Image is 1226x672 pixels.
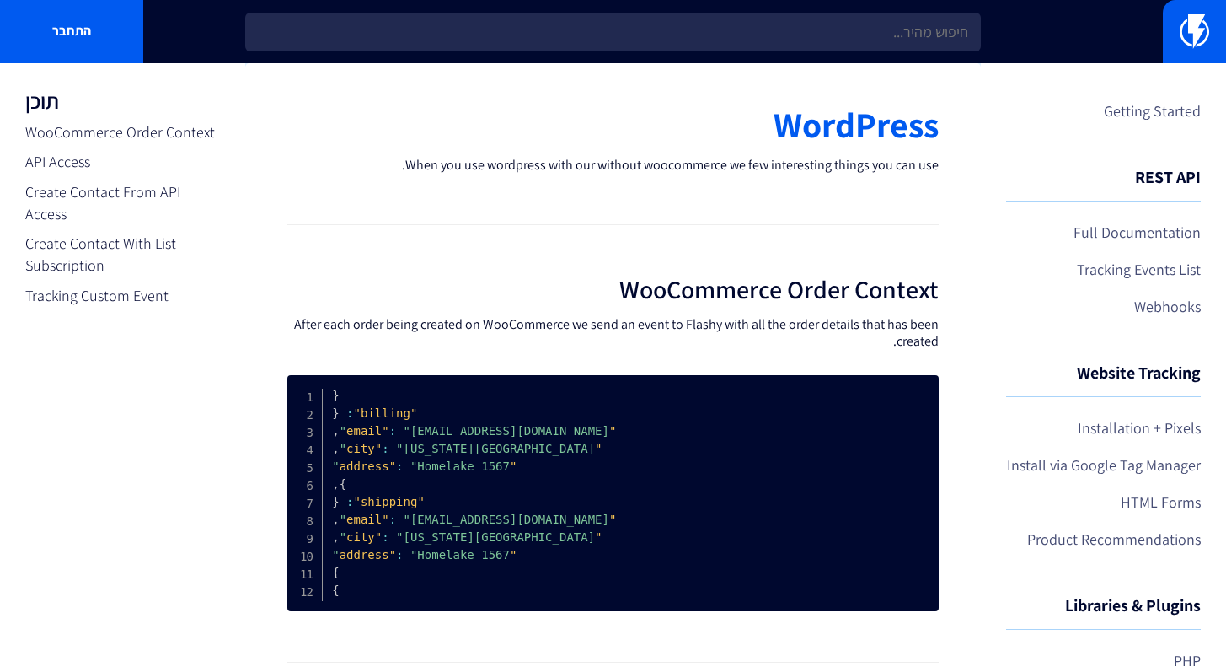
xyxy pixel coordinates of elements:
span: "shipping" [354,495,425,508]
span: { [332,389,339,402]
span: , [332,442,339,455]
span: : [389,513,396,526]
span: "billing" [354,406,418,420]
span: : [396,548,403,562]
h4: Website Tracking [1006,363,1201,397]
span: "email" [346,424,616,438]
a: Tracking Custom Event [25,285,220,307]
p: When you use wordpress with our without woocommerce we few interesting things you can use. [287,157,939,174]
a: Webhooks [1006,293,1201,321]
h2: WooCommerce Order Context [287,276,939,304]
a: WooCommerce Order Context [25,121,220,143]
span: : [382,442,388,455]
span: "[EMAIL_ADDRESS][DOMAIN_NAME]" [340,513,609,526]
a: Installation + Pixels [1006,414,1201,443]
a: Full Documentation [1006,218,1201,247]
span: } [332,583,339,597]
span: "[EMAIL_ADDRESS][DOMAIN_NAME]" [340,424,609,438]
span: , [332,477,339,491]
a: Create Contact From API Access [25,181,220,224]
span: "address" [340,460,517,473]
span: : [346,406,353,420]
a: Tracking Events List [1006,255,1201,284]
span: { [332,406,339,420]
span: "address" [340,548,517,562]
p: After each order being created on WooCommerce we send an event to Flashy with all the order detai... [287,316,939,350]
span: "city" [346,442,602,455]
span: : [396,460,403,473]
span: "[US_STATE][GEOGRAPHIC_DATA]" [340,442,595,455]
span: "email" [346,513,616,526]
span: "[US_STATE][GEOGRAPHIC_DATA]" [340,530,595,544]
a: HTML Forms [1006,488,1201,517]
span: { [332,495,339,508]
span: , [332,424,339,438]
span: , [332,530,339,544]
span: : [389,424,396,438]
h4: REST API [1006,168,1201,202]
a: Install via Google Tag Manager [1006,451,1201,480]
span: : [382,530,388,544]
span: } [332,566,339,579]
h4: Libraries & Plugins [1006,596,1201,630]
a: API Access [25,151,220,173]
span: , [332,513,339,526]
input: חיפוש מהיר... [245,13,981,51]
h1: WordPress [287,105,939,144]
span: : [346,495,353,508]
a: Product Recommendations [1006,525,1201,554]
span: "Homelake 1567" [332,460,510,473]
span: } [340,477,346,491]
span: "city" [346,530,602,544]
a: Create Contact With List Subscription [25,233,220,276]
span: "Homelake 1567" [332,548,510,562]
a: Getting Started [1006,97,1201,126]
h3: תוכן [25,89,220,113]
